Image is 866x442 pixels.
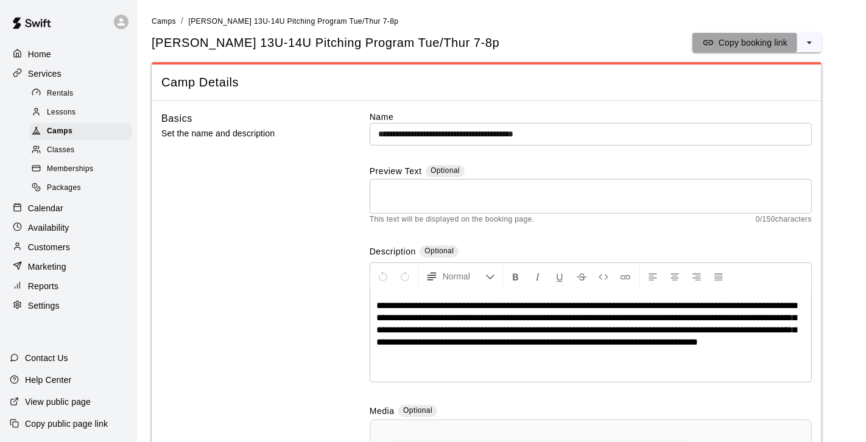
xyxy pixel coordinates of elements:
[686,265,707,287] button: Right Align
[28,300,60,312] p: Settings
[395,265,415,287] button: Redo
[424,247,454,255] span: Optional
[443,270,485,282] span: Normal
[527,265,548,287] button: Format Italics
[161,111,192,127] h6: Basics
[47,125,72,138] span: Camps
[431,166,460,175] span: Optional
[642,265,663,287] button: Left Align
[28,261,66,273] p: Marketing
[29,103,137,122] a: Lessons
[28,202,63,214] p: Calendar
[25,352,68,364] p: Contact Us
[403,406,432,415] span: Optional
[370,165,422,179] label: Preview Text
[29,180,132,197] div: Packages
[188,17,398,26] span: [PERSON_NAME] 13U-14U Pitching Program Tue/Thur 7-8p
[152,35,499,51] h5: [PERSON_NAME] 13U-14U Pitching Program Tue/Thur 7-8p
[719,37,787,49] p: Copy booking link
[10,277,127,295] a: Reports
[421,265,500,287] button: Formatting Options
[28,48,51,60] p: Home
[161,126,331,141] p: Set the name and description
[10,219,127,237] a: Availability
[28,222,69,234] p: Availability
[549,265,570,287] button: Format Underline
[593,265,614,287] button: Insert Code
[47,107,76,119] span: Lessons
[692,33,797,52] button: Copy booking link
[29,84,137,103] a: Rentals
[29,161,132,178] div: Memberships
[28,68,62,80] p: Services
[370,214,535,226] span: This text will be displayed on the booking page.
[152,17,176,26] span: Camps
[10,65,127,83] a: Services
[692,33,822,52] div: split button
[29,104,132,121] div: Lessons
[664,265,685,287] button: Center Align
[373,265,393,287] button: Undo
[756,214,812,226] span: 0 / 150 characters
[29,141,137,160] a: Classes
[10,258,127,276] a: Marketing
[25,374,71,386] p: Help Center
[615,265,636,287] button: Insert Link
[181,15,183,27] li: /
[152,15,851,28] nav: breadcrumb
[25,396,91,408] p: View public page
[47,88,74,100] span: Rentals
[10,296,127,315] a: Settings
[505,265,526,287] button: Format Bold
[29,160,137,179] a: Memberships
[47,182,81,194] span: Packages
[47,144,74,156] span: Classes
[47,163,93,175] span: Memberships
[370,111,812,123] label: Name
[25,418,108,430] p: Copy public page link
[29,85,132,102] div: Rentals
[29,122,137,141] a: Camps
[29,123,132,140] div: Camps
[10,199,127,217] a: Calendar
[370,405,395,419] label: Media
[28,280,58,292] p: Reports
[571,265,592,287] button: Format Strikethrough
[161,74,812,91] span: Camp Details
[10,238,127,256] a: Customers
[708,265,729,287] button: Justify Align
[29,179,137,198] a: Packages
[370,245,416,259] label: Description
[28,241,70,253] p: Customers
[10,45,127,63] a: Home
[152,16,176,26] a: Camps
[797,33,822,52] button: select merge strategy
[29,142,132,159] div: Classes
